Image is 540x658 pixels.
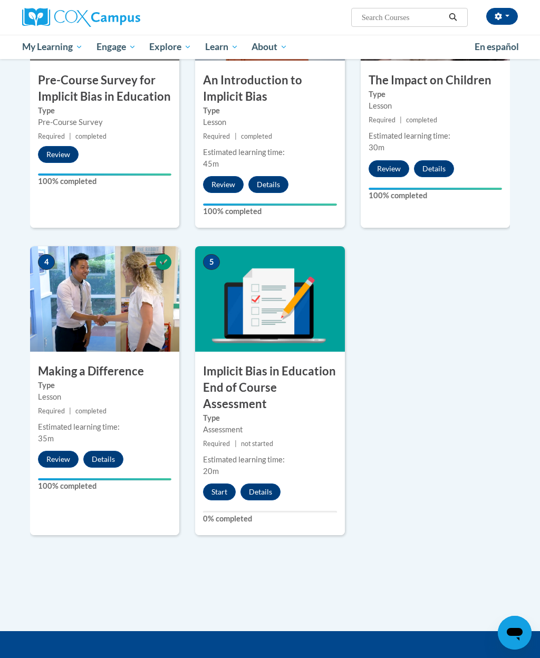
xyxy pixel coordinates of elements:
button: Details [240,483,281,500]
a: About [245,35,295,59]
span: Learn [205,41,238,53]
h3: An Introduction to Implicit Bias [195,72,344,105]
button: Review [38,451,79,468]
span: | [235,440,237,448]
span: 5 [203,254,220,270]
h3: Making a Difference [30,363,179,380]
div: Main menu [14,35,526,59]
img: Cox Campus [22,8,140,27]
div: Assessment [203,424,336,436]
button: Review [369,160,409,177]
label: 100% completed [203,206,336,217]
button: Review [38,146,79,163]
img: Course Image [195,246,344,352]
label: 100% completed [38,480,171,492]
span: | [69,132,71,140]
label: Type [203,105,336,117]
img: Course Image [30,246,179,352]
a: Engage [90,35,143,59]
label: Type [369,89,502,100]
span: not started [241,440,273,448]
div: Your progress [369,188,502,190]
label: Type [38,105,171,117]
span: | [235,132,237,140]
span: Required [38,407,65,415]
h3: Implicit Bias in Education End of Course Assessment [195,363,344,412]
a: My Learning [15,35,90,59]
div: Lesson [369,100,502,112]
a: En español [468,36,526,58]
div: Estimated learning time: [38,421,171,433]
span: 45m [203,159,219,168]
span: Required [38,132,65,140]
span: En español [475,41,519,52]
span: completed [241,132,272,140]
button: Details [414,160,454,177]
div: Lesson [38,391,171,403]
span: Explore [149,41,191,53]
iframe: Button to launch messaging window [498,616,532,650]
span: My Learning [22,41,83,53]
span: 4 [38,254,55,270]
span: completed [75,132,107,140]
div: Your progress [203,204,336,206]
button: Review [203,176,244,193]
div: Pre-Course Survey [38,117,171,128]
span: 30m [369,143,384,152]
span: 20m [203,467,219,476]
div: Lesson [203,117,336,128]
span: | [69,407,71,415]
label: 100% completed [38,176,171,187]
a: Cox Campus [22,8,177,27]
div: Estimated learning time: [203,147,336,158]
div: Your progress [38,173,171,176]
button: Account Settings [486,8,518,25]
button: Details [248,176,288,193]
h3: Pre-Course Survey for Implicit Bias in Education [30,72,179,105]
span: Required [369,116,396,124]
div: Estimated learning time: [203,454,336,466]
a: Explore [142,35,198,59]
label: Type [203,412,336,424]
span: | [400,116,402,124]
h3: The Impact on Children [361,72,510,89]
label: 100% completed [369,190,502,201]
span: About [252,41,287,53]
div: Estimated learning time: [369,130,502,142]
button: Search [445,11,461,24]
a: Learn [198,35,245,59]
span: Required [203,440,230,448]
span: completed [75,407,107,415]
label: Type [38,380,171,391]
span: 35m [38,434,54,443]
button: Start [203,483,236,500]
input: Search Courses [361,11,445,24]
span: Required [203,132,230,140]
label: 0% completed [203,513,336,525]
span: Engage [97,41,136,53]
span: completed [406,116,437,124]
button: Details [83,451,123,468]
div: Your progress [38,478,171,480]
